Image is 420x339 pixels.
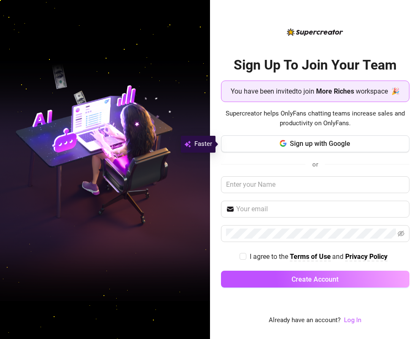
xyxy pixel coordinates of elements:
img: svg%3e [184,139,191,149]
h2: Sign Up To Join Your Team [221,56,409,74]
strong: Terms of Use [290,253,331,261]
button: Create Account [221,271,409,288]
button: Sign up with Google [221,135,409,152]
span: workspace 🎉 [356,86,400,97]
span: Sign up with Google [290,140,350,148]
input: Your email [236,204,404,214]
a: Log In [344,315,361,326]
a: Terms of Use [290,253,331,261]
strong: Privacy Policy [345,253,387,261]
strong: More Riches [316,87,354,95]
span: Create Account [292,275,338,283]
span: Supercreator helps OnlyFans chatting teams increase sales and productivity on OnlyFans. [221,109,409,129]
span: Already have an account? [269,315,341,326]
span: eye-invisible [398,230,404,237]
span: I agree to the [250,253,290,261]
span: Faster [194,139,212,149]
img: logo-BBDzfeDw.svg [287,28,343,36]
span: or [312,161,318,168]
input: Enter your Name [221,176,409,193]
span: You have been invited to join [231,86,314,97]
a: Log In [344,316,361,324]
a: Privacy Policy [345,253,387,261]
span: and [332,253,345,261]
